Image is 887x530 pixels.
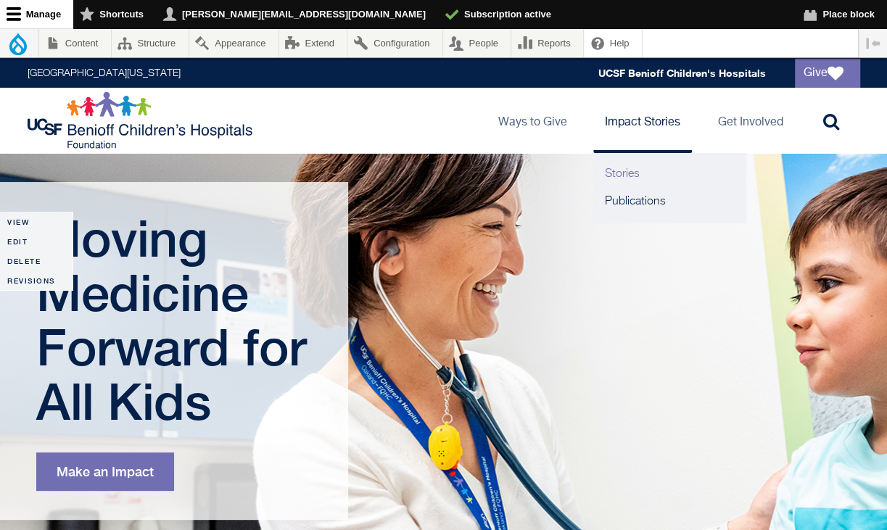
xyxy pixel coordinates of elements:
[36,452,174,491] a: Make an Impact
[706,88,795,153] a: Get Involved
[279,29,347,57] a: Extend
[598,67,766,79] a: UCSF Benioff Children's Hospitals
[28,68,181,78] a: [GEOGRAPHIC_DATA][US_STATE]
[28,91,256,149] img: Logo for UCSF Benioff Children's Hospitals Foundation
[795,59,860,88] a: Give
[112,29,189,57] a: Structure
[347,29,442,57] a: Configuration
[859,29,887,57] button: Vertical orientation
[511,29,583,57] a: Reports
[584,29,642,57] a: Help
[189,29,279,57] a: Appearance
[36,211,315,428] h1: Moving Medicine Forward for All Kids
[39,29,111,57] a: Content
[593,160,746,188] a: Stories
[593,88,692,153] a: Impact Stories
[593,188,746,215] a: Publications
[487,88,579,153] a: Ways to Give
[443,29,511,57] a: People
